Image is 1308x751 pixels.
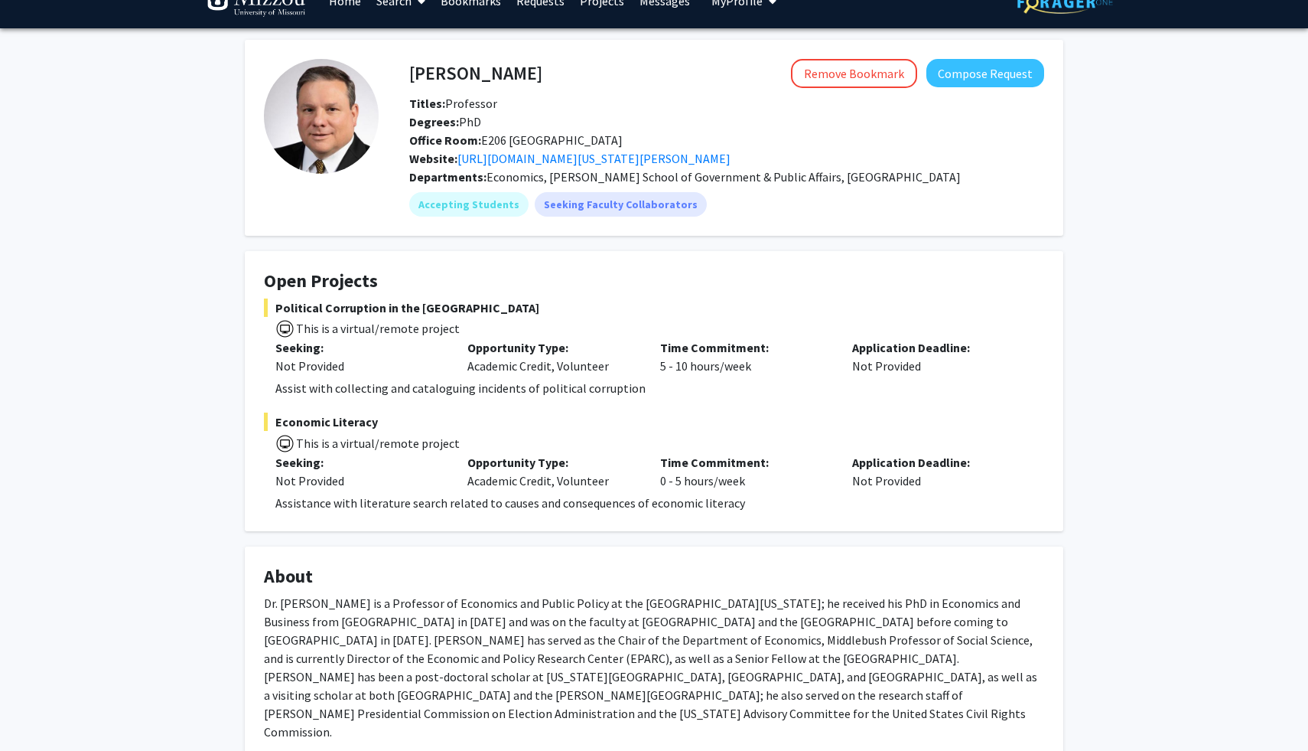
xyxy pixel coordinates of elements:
iframe: Chat [11,682,65,740]
span: This is a virtual/remote project [294,436,460,451]
img: Profile Picture [264,59,379,174]
button: Compose Request to Jeff Milyo [926,59,1044,87]
p: Opportunity Type: [467,338,636,357]
div: 0 - 5 hours/week [649,453,841,490]
p: Application Deadline: [852,338,1021,357]
span: E206 [GEOGRAPHIC_DATA] [409,132,623,148]
mat-chip: Accepting Students [409,192,529,217]
div: 5 - 10 hours/week [649,338,841,375]
p: Application Deadline: [852,453,1021,472]
h4: [PERSON_NAME] [409,59,542,87]
div: Not Provided [275,472,444,490]
a: Opens in a new tab [457,151,730,166]
div: Not Provided [841,338,1033,375]
b: Titles: [409,96,445,111]
h4: About [264,566,1044,588]
p: Seeking: [275,453,444,472]
p: Assist with collecting and cataloguing incidents of political corruption [275,379,1044,397]
span: Economic Literacy [264,413,1044,431]
p: Time Commitment: [660,338,829,357]
button: Remove Bookmark [791,59,917,88]
span: Economics, [PERSON_NAME] School of Government & Public Affairs, [GEOGRAPHIC_DATA] [486,169,961,184]
p: Seeking: [275,338,444,357]
p: Opportunity Type: [467,453,636,472]
div: Academic Credit, Volunteer [456,338,648,375]
mat-chip: Seeking Faculty Collaborators [535,192,707,217]
div: Not Provided [841,453,1033,490]
span: Political Corruption in the [GEOGRAPHIC_DATA] [264,299,1044,317]
b: Departments: [409,169,486,184]
b: Office Room: [409,132,481,148]
h4: Open Projects [264,270,1044,292]
div: Not Provided [275,357,444,375]
b: Website: [409,151,457,166]
span: PhD [409,114,481,129]
p: Assistance with literature search related to causes and consequences of economic literacy [275,494,1044,512]
p: Time Commitment: [660,453,829,472]
span: This is a virtual/remote project [294,321,460,336]
b: Degrees: [409,114,459,129]
p: Dr. [PERSON_NAME] is a Professor of Economics and Public Policy at the [GEOGRAPHIC_DATA][US_STATE... [264,594,1044,741]
span: Professor [409,96,497,111]
div: Academic Credit, Volunteer [456,453,648,490]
